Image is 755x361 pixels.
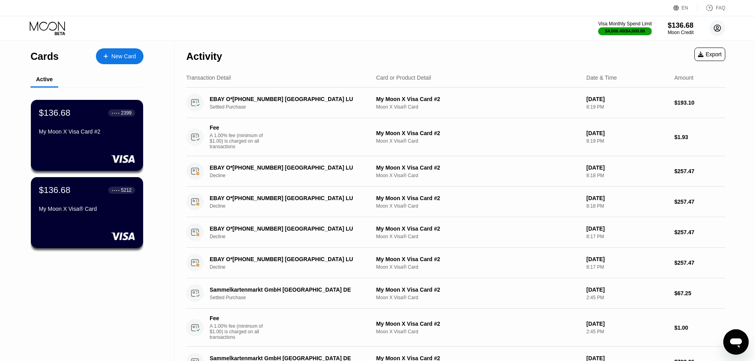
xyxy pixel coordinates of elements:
[376,104,580,110] div: Moon X Visa® Card
[587,256,668,262] div: [DATE]
[376,329,580,334] div: Moon X Visa® Card
[674,199,725,205] div: $257.47
[674,229,725,235] div: $257.47
[186,278,725,309] div: Sammelkartenmarkt GmbH [GEOGRAPHIC_DATA] DESettled PurchaseMy Moon X Visa Card #2Moon X Visa® Car...
[210,264,375,270] div: Decline
[376,203,580,209] div: Moon X Visa® Card
[723,329,749,355] iframe: Knop om het berichtenvenster te openen
[39,185,71,195] div: $136.68
[674,325,725,331] div: $1.00
[674,74,693,81] div: Amount
[598,21,652,27] div: Visa Monthly Spend Limit
[674,168,725,174] div: $257.47
[587,104,668,110] div: 8:19 PM
[210,315,265,321] div: Fee
[376,130,580,136] div: My Moon X Visa Card #2
[698,4,725,12] div: FAQ
[674,290,725,296] div: $67.25
[210,124,265,131] div: Fee
[587,203,668,209] div: 8:18 PM
[376,264,580,270] div: Moon X Visa® Card
[112,189,120,191] div: ● ● ● ●
[96,48,143,64] div: New Card
[210,256,363,262] div: EBAY O*[PHONE_NUMBER] [GEOGRAPHIC_DATA] LU
[39,128,135,135] div: My Moon X Visa Card #2
[587,130,668,136] div: [DATE]
[587,264,668,270] div: 8:17 PM
[587,321,668,327] div: [DATE]
[605,29,645,33] div: $4,006.40 / $4,000.00
[121,187,132,193] div: 5212
[587,164,668,171] div: [DATE]
[587,225,668,232] div: [DATE]
[111,53,136,60] div: New Card
[186,156,725,187] div: EBAY O*[PHONE_NUMBER] [GEOGRAPHIC_DATA] LUDeclineMy Moon X Visa Card #2Moon X Visa® Card[DATE]8:1...
[668,21,694,35] div: $136.68Moon Credit
[186,51,222,62] div: Activity
[210,173,375,178] div: Decline
[587,295,668,300] div: 2:45 PM
[376,234,580,239] div: Moon X Visa® Card
[210,295,375,300] div: Settled Purchase
[31,177,143,248] div: $136.68● ● ● ●5212My Moon X Visa® Card
[674,134,725,140] div: $1.93
[587,329,668,334] div: 2:45 PM
[186,187,725,217] div: EBAY O*[PHONE_NUMBER] [GEOGRAPHIC_DATA] LUDeclineMy Moon X Visa Card #2Moon X Visa® Card[DATE]8:1...
[668,21,694,30] div: $136.68
[376,173,580,178] div: Moon X Visa® Card
[682,5,688,11] div: EN
[668,30,694,35] div: Moon Credit
[121,110,132,116] div: 2399
[186,118,725,156] div: FeeA 1.00% fee (minimum of $1.00) is charged on all transactionsMy Moon X Visa Card #2Moon X Visa...
[186,309,725,347] div: FeeA 1.00% fee (minimum of $1.00) is charged on all transactionsMy Moon X Visa Card #2Moon X Visa...
[186,88,725,118] div: EBAY O*[PHONE_NUMBER] [GEOGRAPHIC_DATA] LUSettled PurchaseMy Moon X Visa Card #2Moon X Visa® Card...
[39,108,71,118] div: $136.68
[376,164,580,171] div: My Moon X Visa Card #2
[210,164,363,171] div: EBAY O*[PHONE_NUMBER] [GEOGRAPHIC_DATA] LU
[186,217,725,248] div: EBAY O*[PHONE_NUMBER] [GEOGRAPHIC_DATA] LUDeclineMy Moon X Visa Card #2Moon X Visa® Card[DATE]8:1...
[210,323,269,340] div: A 1.00% fee (minimum of $1.00) is charged on all transactions
[376,138,580,144] div: Moon X Visa® Card
[674,99,725,106] div: $193.10
[36,76,53,82] div: Active
[376,256,580,262] div: My Moon X Visa Card #2
[376,74,431,81] div: Card or Product Detail
[587,74,617,81] div: Date & Time
[674,260,725,266] div: $257.47
[587,234,668,239] div: 8:17 PM
[376,287,580,293] div: My Moon X Visa Card #2
[587,173,668,178] div: 8:18 PM
[587,287,668,293] div: [DATE]
[376,321,580,327] div: My Moon X Visa Card #2
[587,195,668,201] div: [DATE]
[186,248,725,278] div: EBAY O*[PHONE_NUMBER] [GEOGRAPHIC_DATA] LUDeclineMy Moon X Visa Card #2Moon X Visa® Card[DATE]8:1...
[376,225,580,232] div: My Moon X Visa Card #2
[210,225,363,232] div: EBAY O*[PHONE_NUMBER] [GEOGRAPHIC_DATA] LU
[376,195,580,201] div: My Moon X Visa Card #2
[31,51,59,62] div: Cards
[210,195,363,201] div: EBAY O*[PHONE_NUMBER] [GEOGRAPHIC_DATA] LU
[376,295,580,300] div: Moon X Visa® Card
[376,96,580,102] div: My Moon X Visa Card #2
[698,51,722,57] div: Export
[673,4,698,12] div: EN
[210,203,375,209] div: Decline
[587,138,668,144] div: 8:19 PM
[598,21,652,35] div: Visa Monthly Spend Limit$4,006.40/$4,000.00
[716,5,725,11] div: FAQ
[210,104,375,110] div: Settled Purchase
[210,96,363,102] div: EBAY O*[PHONE_NUMBER] [GEOGRAPHIC_DATA] LU
[587,96,668,102] div: [DATE]
[210,133,269,149] div: A 1.00% fee (minimum of $1.00) is charged on all transactions
[186,74,231,81] div: Transaction Detail
[112,112,120,114] div: ● ● ● ●
[210,287,363,293] div: Sammelkartenmarkt GmbH [GEOGRAPHIC_DATA] DE
[31,100,143,171] div: $136.68● ● ● ●2399My Moon X Visa Card #2
[39,206,135,212] div: My Moon X Visa® Card
[210,234,375,239] div: Decline
[694,48,725,61] div: Export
